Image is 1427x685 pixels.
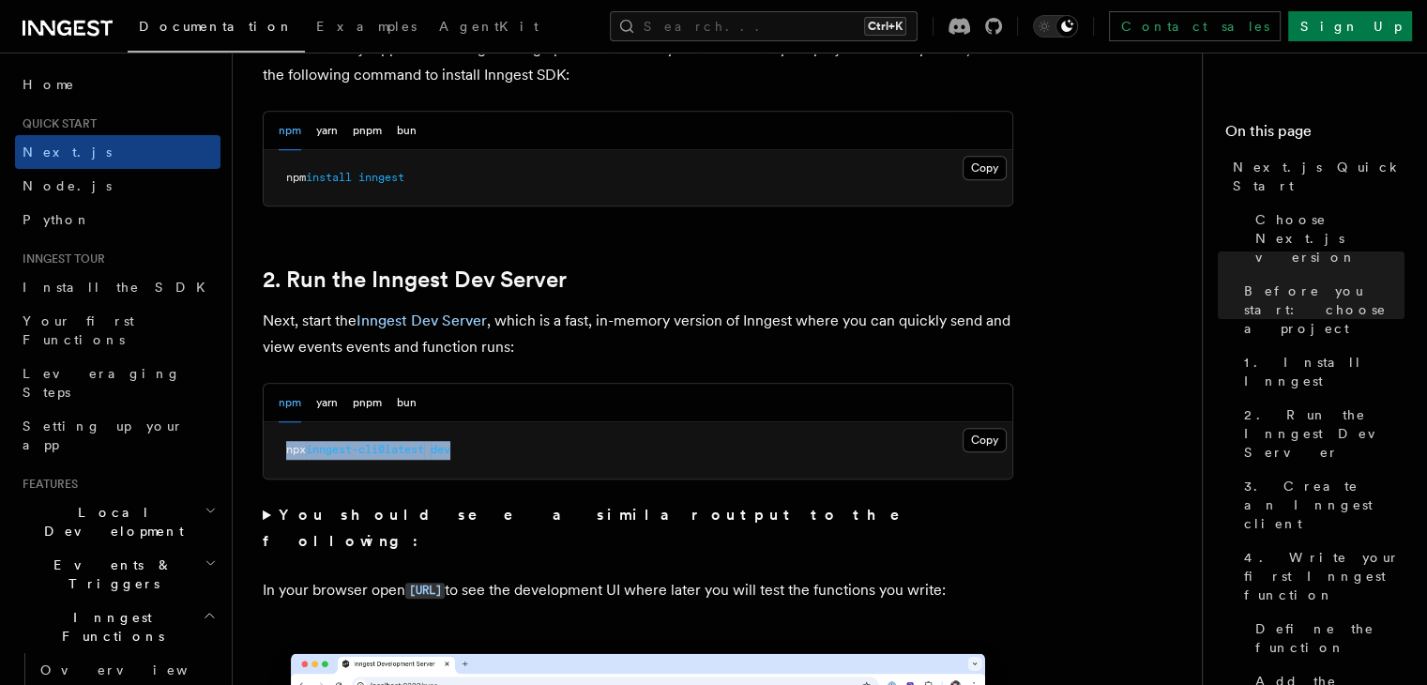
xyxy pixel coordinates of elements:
[23,75,75,94] span: Home
[15,304,220,357] a: Your first Functions
[357,312,487,329] a: Inngest Dev Server
[353,384,382,422] button: pnpm
[1288,11,1412,41] a: Sign Up
[405,583,445,599] code: [URL]
[15,116,97,131] span: Quick start
[1237,345,1404,398] a: 1. Install Inngest
[15,477,78,492] span: Features
[15,135,220,169] a: Next.js
[405,581,445,599] a: [URL]
[40,662,234,677] span: Overview
[23,145,112,160] span: Next.js
[15,608,203,646] span: Inngest Functions
[1237,398,1404,469] a: 2. Run the Inngest Dev Server
[15,495,220,548] button: Local Development
[263,577,1013,604] p: In your browser open to see the development UI where later you will test the functions you write:
[263,506,926,550] strong: You should see a similar output to the following:
[358,171,404,184] span: inngest
[15,548,220,601] button: Events & Triggers
[1255,619,1404,657] span: Define the function
[263,502,1013,555] summary: You should see a similar output to the following:
[15,251,105,266] span: Inngest tour
[306,443,424,456] span: inngest-cli@latest
[1237,540,1404,612] a: 4. Write your first Inngest function
[23,313,134,347] span: Your first Functions
[1244,477,1404,533] span: 3. Create an Inngest client
[610,11,918,41] button: Search...Ctrl+K
[23,212,91,227] span: Python
[439,19,539,34] span: AgentKit
[15,601,220,653] button: Inngest Functions
[128,6,305,53] a: Documentation
[1225,120,1404,150] h4: On this page
[23,178,112,193] span: Node.js
[316,19,417,34] span: Examples
[286,171,306,184] span: npm
[1233,158,1404,195] span: Next.js Quick Start
[1109,11,1281,41] a: Contact sales
[1244,282,1404,338] span: Before you start: choose a project
[263,36,1013,88] p: With the Next.js app now running running open a new tab in your terminal. In your project directo...
[1248,203,1404,274] a: Choose Next.js version
[15,503,205,540] span: Local Development
[1255,210,1404,266] span: Choose Next.js version
[1033,15,1078,38] button: Toggle dark mode
[1244,405,1404,462] span: 2. Run the Inngest Dev Server
[316,112,338,150] button: yarn
[306,171,352,184] span: install
[316,384,338,422] button: yarn
[23,419,184,452] span: Setting up your app
[139,19,294,34] span: Documentation
[15,203,220,236] a: Python
[963,156,1007,180] button: Copy
[15,409,220,462] a: Setting up your app
[1244,353,1404,390] span: 1. Install Inngest
[1248,612,1404,664] a: Define the function
[15,357,220,409] a: Leveraging Steps
[263,308,1013,360] p: Next, start the , which is a fast, in-memory version of Inngest where you can quickly send and vi...
[305,6,428,51] a: Examples
[428,6,550,51] a: AgentKit
[15,68,220,101] a: Home
[1237,469,1404,540] a: 3. Create an Inngest client
[23,366,181,400] span: Leveraging Steps
[963,428,1007,452] button: Copy
[1244,548,1404,604] span: 4. Write your first Inngest function
[397,112,417,150] button: bun
[15,270,220,304] a: Install the SDK
[353,112,382,150] button: pnpm
[1237,274,1404,345] a: Before you start: choose a project
[15,556,205,593] span: Events & Triggers
[864,17,906,36] kbd: Ctrl+K
[286,443,306,456] span: npx
[15,169,220,203] a: Node.js
[23,280,217,295] span: Install the SDK
[1225,150,1404,203] a: Next.js Quick Start
[397,384,417,422] button: bun
[279,384,301,422] button: npm
[279,112,301,150] button: npm
[263,266,567,293] a: 2. Run the Inngest Dev Server
[431,443,450,456] span: dev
